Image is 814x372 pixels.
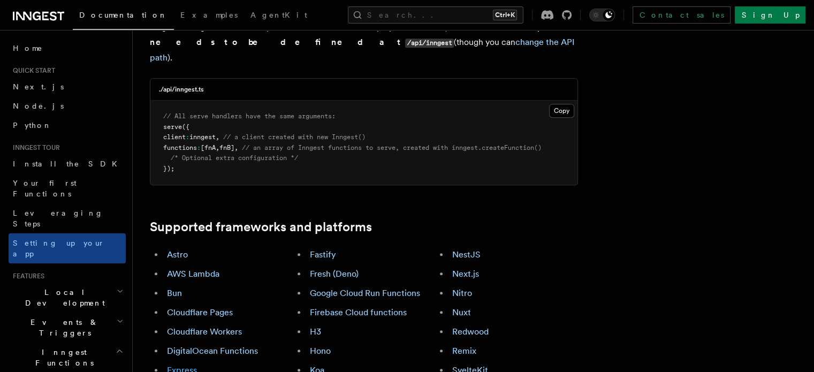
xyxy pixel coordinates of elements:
[9,283,126,313] button: Local Development
[452,327,489,337] a: Redwood
[242,144,542,151] span: // an array of Inngest functions to serve, created with inngest.createFunction()
[159,85,204,94] h3: ./api/inngest.ts
[167,327,242,337] a: Cloudflare Workers
[163,165,174,172] span: });
[452,288,472,298] a: Nitro
[186,133,189,141] span: :
[174,3,244,29] a: Examples
[150,219,372,234] a: Supported frameworks and platforms
[201,144,216,151] span: [fnA
[9,143,60,152] span: Inngest tour
[234,144,238,151] span: ,
[150,4,578,65] p: Inngest provides a handler which adds an API endpoint to your router. You expose your functions t...
[197,144,201,151] span: :
[13,121,52,130] span: Python
[244,3,314,29] a: AgentKit
[223,133,366,141] span: // a client created with new Inngest()
[9,233,126,263] a: Setting up your app
[310,327,321,337] a: H3
[219,144,234,151] span: fnB]
[163,112,336,120] span: // All serve handlers have the same arguments:
[452,307,471,317] a: Nuxt
[9,203,126,233] a: Leveraging Steps
[452,249,481,260] a: NestJS
[9,287,117,308] span: Local Development
[182,123,189,131] span: ({
[589,9,615,21] button: Toggle dark mode
[549,104,574,118] button: Copy
[167,307,233,317] a: Cloudflare Pages
[13,43,43,54] span: Home
[167,269,219,279] a: AWS Lambda
[9,317,117,338] span: Events & Triggers
[348,6,523,24] button: Search...Ctrl+K
[493,10,517,20] kbd: Ctrl+K
[9,66,55,75] span: Quick start
[216,144,219,151] span: ,
[310,269,359,279] a: Fresh (Deno)
[180,11,238,19] span: Examples
[250,11,307,19] span: AgentKit
[9,173,126,203] a: Your first Functions
[310,288,420,298] a: Google Cloud Run Functions
[13,209,103,228] span: Leveraging Steps
[9,154,126,173] a: Install the SDK
[79,11,168,19] span: Documentation
[13,160,124,168] span: Install the SDK
[9,96,126,116] a: Node.js
[13,239,105,258] span: Setting up your app
[171,154,298,162] span: /* Optional extra configuration */
[9,272,44,280] span: Features
[163,123,182,131] span: serve
[13,179,77,198] span: Your first Functions
[310,346,331,356] a: Hono
[735,6,805,24] a: Sign Up
[167,346,258,356] a: DigitalOcean Functions
[452,269,479,279] a: Next.js
[13,102,64,110] span: Node.js
[9,313,126,343] button: Events & Triggers
[163,133,186,141] span: client
[310,307,407,317] a: Firebase Cloud functions
[9,347,116,368] span: Inngest Functions
[13,82,64,91] span: Next.js
[405,39,454,48] code: /api/inngest
[633,6,731,24] a: Contact sales
[216,133,219,141] span: ,
[310,249,336,260] a: Fastify
[189,133,216,141] span: inngest
[9,116,126,135] a: Python
[9,39,126,58] a: Home
[73,3,174,30] a: Documentation
[167,249,188,260] a: Astro
[452,346,476,356] a: Remix
[167,288,182,298] a: Bun
[9,77,126,96] a: Next.js
[163,144,197,151] span: functions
